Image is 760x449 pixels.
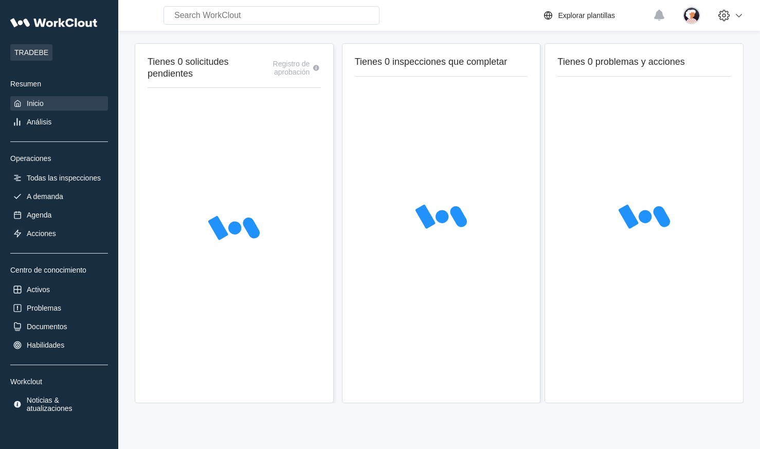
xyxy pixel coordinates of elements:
[10,301,108,315] a: Problemas
[557,56,731,68] h2: Tienes 0 problemas y acciones
[10,319,108,334] a: Documentos
[558,11,616,20] div: Explorar plantillas
[10,338,108,352] a: Habilidades
[10,171,108,185] a: Todas las inspecciones
[27,211,51,219] div: Agenda
[250,60,310,76] div: Registro de aprobación
[164,6,379,25] input: Search WorkClout
[27,341,64,349] div: Habilidades
[10,189,108,204] a: A demanda
[10,44,52,61] span: TRADEBE
[27,396,106,412] div: Noticias & atualizaciones
[10,208,108,222] a: Agenda
[27,322,67,331] div: Documentos
[10,96,108,111] a: Inicio
[10,394,108,415] a: Noticias & atualizaciones
[10,154,108,163] div: Operaciones
[27,229,56,238] div: Acciones
[27,99,44,107] div: Inicio
[148,56,250,79] h2: Tienes 0 solicitudes pendientes
[542,9,648,22] a: Explorar plantillas
[355,56,528,68] h2: Tienes 0 inspecciones que completar
[27,192,63,201] div: A demanda
[10,226,108,241] a: Acciones
[10,266,108,274] div: Centro de conocimiento
[10,115,108,129] a: Análisis
[27,174,101,182] div: Todas las inspecciones
[27,304,61,312] div: Problemas
[27,285,50,294] div: Activos
[10,282,108,297] a: Activos
[10,378,108,386] div: Workclout
[27,118,51,126] div: Análisis
[10,80,108,88] div: Resumen
[683,7,700,24] img: user-4.png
